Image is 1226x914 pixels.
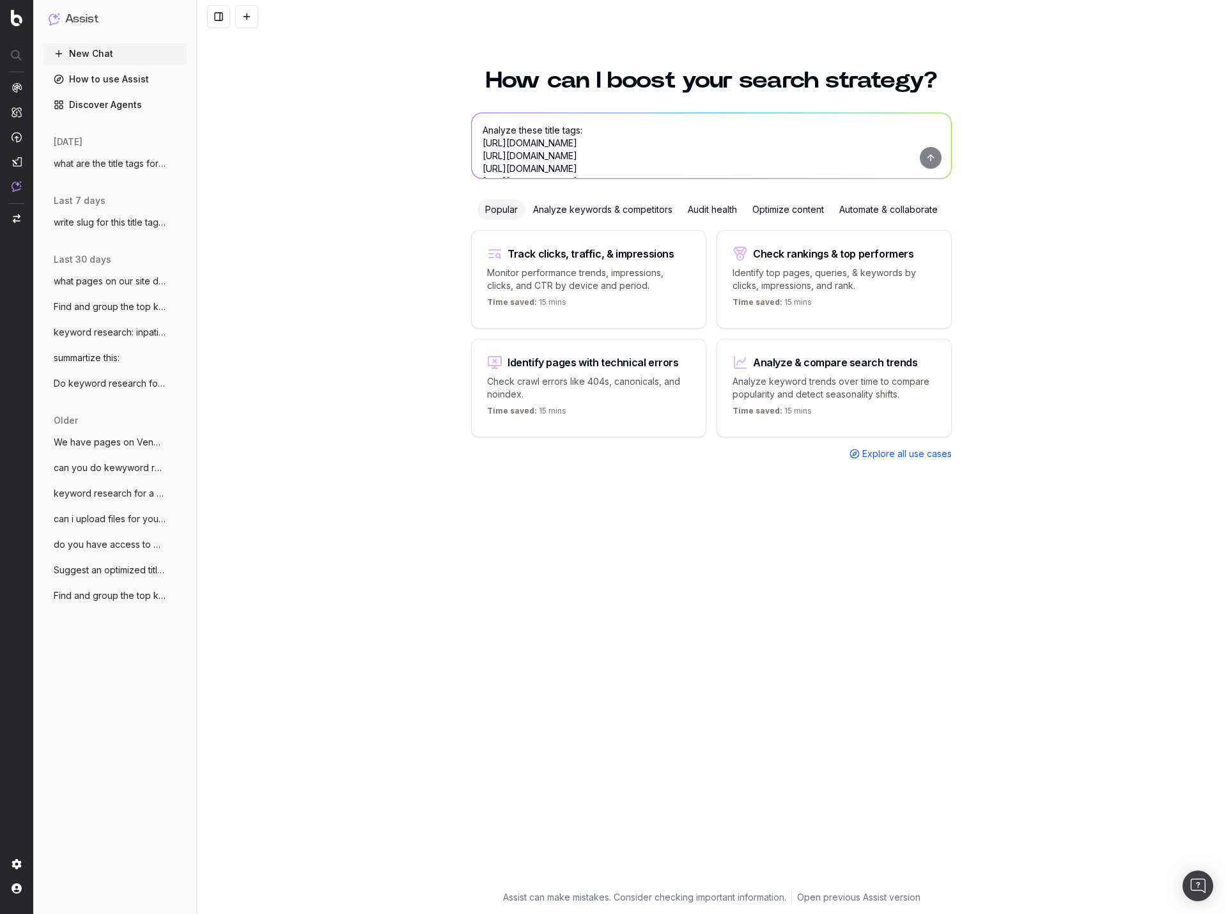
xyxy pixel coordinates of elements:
[12,157,22,167] img: Studio
[54,326,166,339] span: keyword research: inpatient rehab
[1183,871,1213,901] div: Open Intercom Messenger
[54,487,166,500] span: keyword research for a page about a mass
[54,436,166,449] span: We have pages on Venmo and CashApp refer
[733,406,812,421] p: 15 mins
[733,375,936,401] p: Analyze keyword trends over time to compare popularity and detect seasonality shifts.
[54,253,111,266] span: last 30 days
[832,199,945,220] div: Automate & collaborate
[12,82,22,93] img: Analytics
[753,357,918,368] div: Analyze & compare search trends
[745,199,832,220] div: Optimize content
[850,447,952,460] a: Explore all use cases
[11,10,22,26] img: Botify logo
[12,132,22,143] img: Activation
[54,352,120,364] span: summartize this:
[54,538,166,551] span: do you have access to my SEM Rush data
[54,275,166,288] span: what pages on our site deal with shift d
[487,406,537,415] span: Time saved:
[503,891,786,904] p: Assist can make mistakes. Consider checking important information.
[43,95,187,115] a: Discover Agents
[797,891,920,904] a: Open previous Assist version
[65,10,98,28] h1: Assist
[43,373,187,394] button: Do keyword research for a lawsuit invest
[733,267,936,292] p: Identify top pages, queries, & keywords by clicks, impressions, and rank.
[43,271,187,291] button: what pages on our site deal with shift d
[508,357,679,368] div: Identify pages with technical errors
[49,13,60,25] img: Assist
[43,212,187,233] button: write slug for this title tag: Starwood
[43,69,187,89] a: How to use Assist
[43,560,187,580] button: Suggest an optimized title and descripti
[487,406,566,421] p: 15 mins
[54,300,166,313] span: Find and group the top keywords for sta
[49,10,182,28] button: Assist
[43,483,187,504] button: keyword research for a page about a mass
[487,267,690,292] p: Monitor performance trends, impressions, clicks, and CTR by device and period.
[54,513,166,525] span: can i upload files for you to analyze
[54,414,78,427] span: older
[12,883,22,894] img: My account
[43,432,187,453] button: We have pages on Venmo and CashApp refer
[487,375,690,401] p: Check crawl errors like 404s, canonicals, and noindex.
[54,136,82,148] span: [DATE]
[525,199,680,220] div: Analyze keywords & competitors
[54,194,105,207] span: last 7 days
[487,297,537,307] span: Time saved:
[12,859,22,869] img: Setting
[54,564,166,577] span: Suggest an optimized title and descripti
[43,297,187,317] button: Find and group the top keywords for sta
[43,153,187,174] button: what are the title tags for pages dealin
[733,406,782,415] span: Time saved:
[43,509,187,529] button: can i upload files for you to analyze
[733,297,782,307] span: Time saved:
[54,589,166,602] span: Find and group the top keywords for acco
[43,322,187,343] button: keyword research: inpatient rehab
[733,297,812,313] p: 15 mins
[43,43,187,64] button: New Chat
[54,461,166,474] span: can you do kewyword research for this pa
[680,199,745,220] div: Audit health
[477,199,525,220] div: Popular
[54,216,166,229] span: write slug for this title tag: Starwood
[13,214,20,223] img: Switch project
[54,157,166,170] span: what are the title tags for pages dealin
[753,249,914,259] div: Check rankings & top performers
[43,585,187,606] button: Find and group the top keywords for acco
[43,534,187,555] button: do you have access to my SEM Rush data
[862,447,952,460] span: Explore all use cases
[508,249,674,259] div: Track clicks, traffic, & impressions
[43,458,187,478] button: can you do kewyword research for this pa
[12,107,22,118] img: Intelligence
[12,181,22,192] img: Assist
[471,69,952,92] h1: How can I boost your search strategy?
[43,348,187,368] button: summartize this:
[487,297,566,313] p: 15 mins
[54,377,166,390] span: Do keyword research for a lawsuit invest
